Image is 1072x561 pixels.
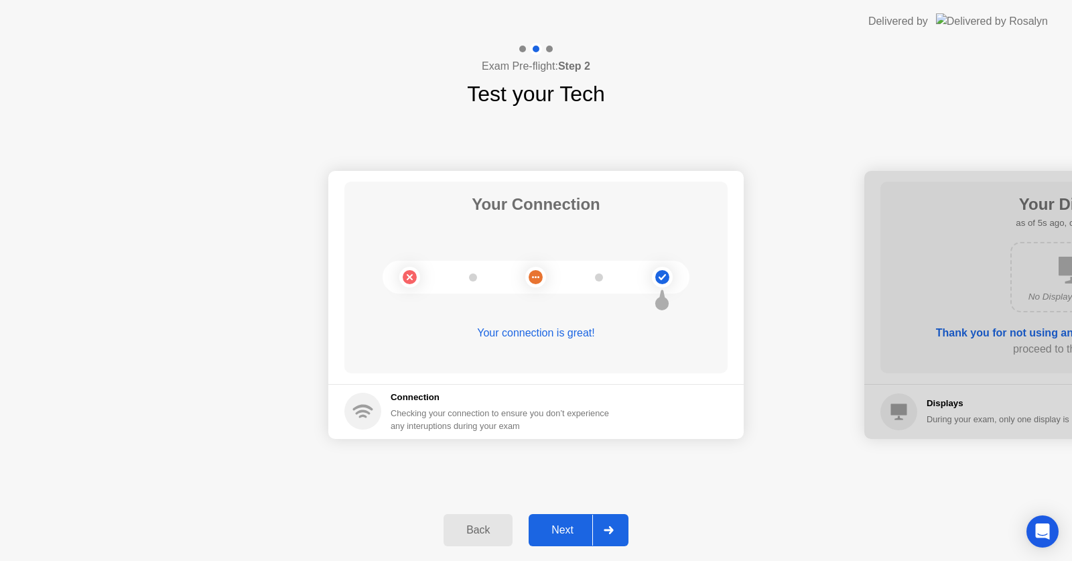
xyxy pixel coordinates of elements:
[467,78,605,110] h1: Test your Tech
[558,60,590,72] b: Step 2
[472,192,600,216] h1: Your Connection
[529,514,628,546] button: Next
[391,407,617,432] div: Checking your connection to ensure you don’t experience any interuptions during your exam
[391,391,617,404] h5: Connection
[444,514,513,546] button: Back
[448,524,509,536] div: Back
[868,13,928,29] div: Delivered by
[533,524,592,536] div: Next
[482,58,590,74] h4: Exam Pre-flight:
[936,13,1048,29] img: Delivered by Rosalyn
[344,325,728,341] div: Your connection is great!
[1026,515,1059,548] div: Open Intercom Messenger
